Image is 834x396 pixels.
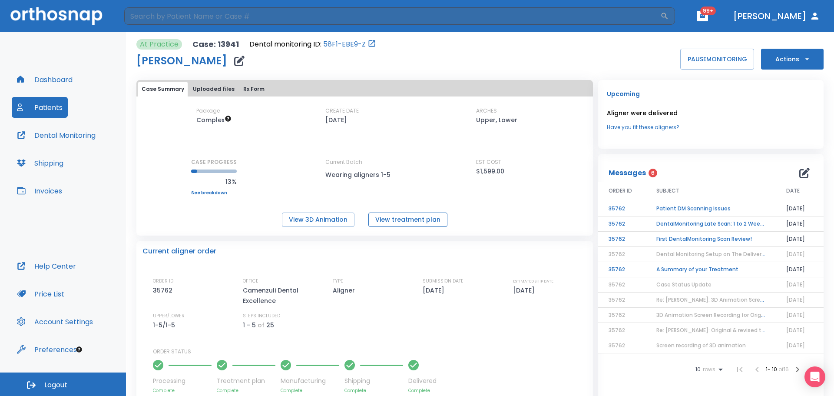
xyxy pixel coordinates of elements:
[609,342,625,349] span: 35762
[368,213,447,227] button: View treatment plan
[12,256,81,276] button: Help Center
[656,281,712,288] span: Case Status Update
[476,158,501,166] p: EST COST
[240,82,268,97] button: Rx Form
[12,339,82,360] button: Preferences
[325,158,404,166] p: Current Batch
[75,346,83,353] div: Tooltip anchor
[344,387,403,394] p: Complete
[607,108,815,118] p: Aligner were delivered
[12,69,78,90] button: Dashboard
[12,283,69,304] button: Price List
[153,277,173,285] p: ORDER ID
[776,262,824,277] td: [DATE]
[778,366,789,373] span: of 16
[786,281,805,288] span: [DATE]
[776,201,824,216] td: [DATE]
[609,296,625,303] span: 35762
[786,326,805,334] span: [DATE]
[701,366,715,373] span: rows
[656,342,746,349] span: Screen recording of 3D animation
[609,281,625,288] span: 35762
[191,190,237,196] a: See breakdown
[695,366,701,373] span: 10
[12,153,69,173] button: Shipping
[196,116,232,124] span: Up to 50 Steps (100 aligners)
[153,376,212,386] p: Processing
[786,311,805,319] span: [DATE]
[646,262,776,277] td: A Summary of your Treatment
[249,39,321,50] p: Dental monitoring ID:
[513,285,538,296] p: [DATE]
[138,82,591,97] div: tabs
[12,311,98,332] button: Account Settings
[476,166,504,176] p: $1,599.00
[423,285,447,296] p: [DATE]
[646,216,776,232] td: DentalMonitoring Late Scan: 1 to 2 Weeks Notification
[243,320,256,330] p: 1 - 5
[196,107,220,115] p: Package
[153,312,185,320] p: UPPER/LOWER
[656,311,778,319] span: 3D Animation Screen Recording for Original TP
[325,170,404,180] p: Wearing aligners 1-5
[191,158,237,166] p: CASE PROGRESS
[249,39,376,50] div: Open patient in dental monitoring portal
[153,285,175,296] p: 35762
[646,232,776,247] td: First DentalMonitoring Scan Review!
[609,250,625,258] span: 35762
[333,277,343,285] p: TYPE
[12,97,68,118] button: Patients
[609,168,646,178] p: Messages
[153,387,212,394] p: Complete
[598,201,646,216] td: 35762
[786,296,805,303] span: [DATE]
[776,232,824,247] td: [DATE]
[730,8,824,24] button: [PERSON_NAME]
[680,49,754,70] button: PAUSEMONITORING
[325,115,347,125] p: [DATE]
[12,125,101,146] button: Dental Monitoring
[804,366,825,387] div: Open Intercom Messenger
[646,201,776,216] td: Patient DM Scanning Issues
[786,342,805,349] span: [DATE]
[776,216,824,232] td: [DATE]
[191,176,237,187] p: 13%
[786,250,805,258] span: [DATE]
[786,187,800,195] span: DATE
[140,39,179,50] p: At Practice
[266,320,274,330] p: 25
[344,376,403,386] p: Shipping
[12,180,67,201] button: Invoices
[476,107,497,115] p: ARCHES
[217,387,275,394] p: Complete
[607,123,815,131] a: Have you fit these aligners?
[656,250,776,258] span: Dental Monitoring Setup on The Delivery Day
[44,380,67,390] span: Logout
[598,216,646,232] td: 35762
[423,277,463,285] p: SUBMISSION DATE
[153,320,178,330] p: 1-5/1-5
[323,39,366,50] a: 58F1-EBE9-Z
[700,7,716,15] span: 99+
[189,82,238,97] button: Uploaded files
[124,7,660,25] input: Search by Patient Name or Case #
[649,169,657,177] span: 6
[243,312,280,320] p: STEPS INCLUDED
[513,277,553,285] p: ESTIMATED SHIP DATE
[609,187,632,195] span: ORDER ID
[761,49,824,70] button: Actions
[153,348,587,356] p: ORDER STATUS
[243,285,317,306] p: Camenzuli Dental Excellence
[408,376,437,386] p: Delivered
[138,82,188,97] button: Case Summary
[766,366,778,373] span: 1 - 10
[333,285,358,296] p: Aligner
